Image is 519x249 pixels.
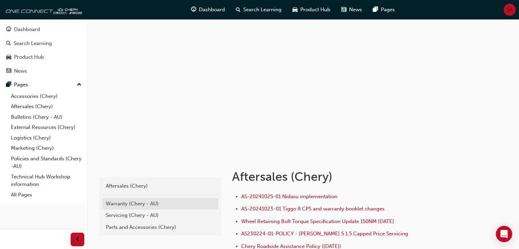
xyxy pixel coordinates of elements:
[241,218,394,224] a: Wheel Retaining Bolt Torque Specification Update 150NM [DATE]
[230,3,287,17] a: search-iconSearch Learning
[6,68,11,74] span: news-icon
[77,80,82,89] span: up-icon
[243,6,282,14] span: Search Learning
[3,78,84,91] button: Pages
[8,112,84,122] a: Bulletins (Chery - AU)
[241,231,408,237] a: AS230224-01-POLICY - [PERSON_NAME] 5 1.5 Capped Price Servicing
[8,143,84,153] a: Marketing (Chery)
[367,3,400,17] a: pages-iconPages
[287,3,336,17] a: car-iconProduct Hub
[8,153,84,172] a: Policies and Standards (Chery -AU)
[8,122,84,133] a: External Resources (Chery)
[14,53,44,61] div: Product Hub
[191,5,196,14] span: guage-icon
[381,6,395,14] span: Pages
[102,198,218,210] a: Warranty (Chery - AU)
[3,22,84,78] button: DashboardSearch LearningProduct HubNews
[8,91,84,102] a: Accessories (Chery)
[373,5,378,14] span: pages-icon
[6,41,11,47] span: search-icon
[8,172,84,190] a: Technical Hub Workshop information
[8,101,84,112] a: Aftersales (Chery)
[102,221,218,233] a: Parts and Accessories (Chery)
[14,67,27,75] div: News
[341,5,346,14] span: news-icon
[102,209,218,221] a: Servicing (Chery - AU)
[3,3,82,16] img: oneconnect
[504,4,516,16] button: SA
[241,193,337,200] a: AS-20241025-01 Nidasu implementation
[14,40,52,47] div: Search Learning
[3,37,84,50] a: Search Learning
[292,5,298,14] span: car-icon
[106,200,215,208] div: Warranty (Chery - AU)
[3,65,84,77] a: News
[232,169,456,184] h1: Aftersales (Chery)
[14,26,40,33] div: Dashboard
[336,3,367,17] a: news-iconNews
[349,6,362,14] span: News
[14,81,28,89] div: Pages
[507,6,513,14] span: SA
[6,54,11,60] span: car-icon
[241,206,385,212] a: AS-20241023-01 Tiggo 8 CPS and warranty booklet changes
[8,190,84,200] a: All Pages
[186,3,230,17] a: guage-iconDashboard
[8,133,84,143] a: Logistics (Chery)
[236,5,241,14] span: search-icon
[6,82,11,88] span: pages-icon
[300,6,330,14] span: Product Hub
[3,51,84,63] a: Product Hub
[106,223,215,231] div: Parts and Accessories (Chery)
[199,6,225,14] span: Dashboard
[102,180,218,192] a: Aftersales (Chery)
[3,23,84,36] a: Dashboard
[106,182,215,190] div: Aftersales (Chery)
[106,211,215,219] div: Servicing (Chery - AU)
[6,27,11,33] span: guage-icon
[75,235,80,244] span: prev-icon
[496,226,512,242] div: Open Intercom Messenger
